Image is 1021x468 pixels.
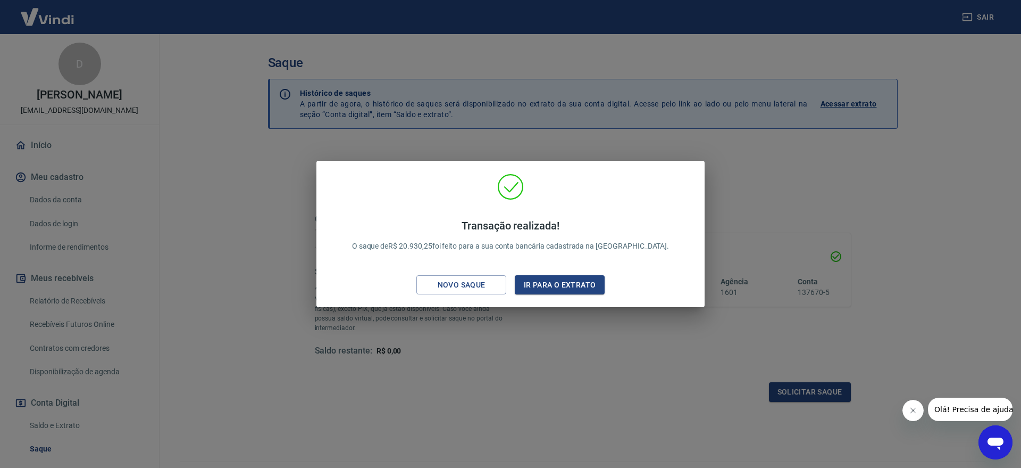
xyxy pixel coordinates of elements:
[352,219,669,252] p: O saque de R$ 20.930,25 foi feito para a sua conta bancária cadastrada na [GEOGRAPHIC_DATA].
[425,278,498,292] div: Novo saque
[6,7,89,16] span: Olá! Precisa de ajuda?
[352,219,669,232] h4: Transação realizada!
[416,275,506,295] button: Novo saque
[928,398,1012,421] iframe: Mensagem da empresa
[978,425,1012,459] iframe: Botão para abrir a janela de mensagens
[515,275,605,295] button: Ir para o extrato
[902,400,924,421] iframe: Fechar mensagem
